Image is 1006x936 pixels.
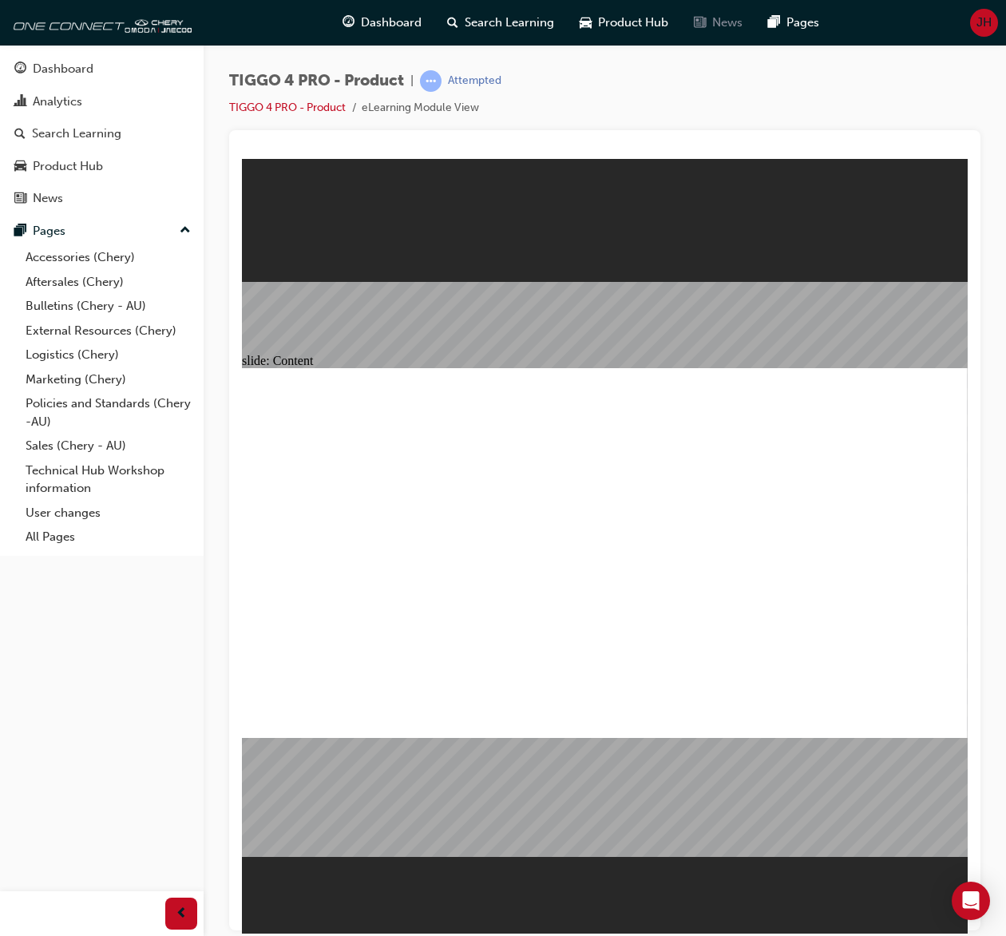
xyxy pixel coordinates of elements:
[448,73,501,89] div: Attempted
[229,72,404,90] span: TIGGO 4 PRO - Product
[6,54,197,84] a: Dashboard
[6,216,197,246] button: Pages
[14,127,26,141] span: search-icon
[8,6,192,38] img: oneconnect
[19,434,197,458] a: Sales (Chery - AU)
[768,13,780,33] span: pages-icon
[420,70,442,92] span: learningRecordVerb_ATTEMPT-icon
[970,9,998,37] button: JH
[976,14,992,32] span: JH
[19,294,197,319] a: Bulletins (Chery - AU)
[6,51,197,216] button: DashboardAnalyticsSearch LearningProduct HubNews
[19,319,197,343] a: External Resources (Chery)
[32,125,121,143] div: Search Learning
[19,343,197,367] a: Logistics (Chery)
[14,160,26,174] span: car-icon
[19,391,197,434] a: Policies and Standards (Chery -AU)
[362,99,479,117] li: eLearning Module View
[681,6,755,39] a: news-iconNews
[6,184,197,213] a: News
[19,501,197,526] a: User changes
[19,525,197,549] a: All Pages
[33,189,63,208] div: News
[952,882,990,920] div: Open Intercom Messenger
[330,6,434,39] a: guage-iconDashboard
[447,13,458,33] span: search-icon
[14,224,26,239] span: pages-icon
[6,119,197,149] a: Search Learning
[410,72,414,90] span: |
[14,62,26,77] span: guage-icon
[6,87,197,117] a: Analytics
[6,152,197,181] a: Product Hub
[580,13,592,33] span: car-icon
[176,904,188,924] span: prev-icon
[180,220,191,241] span: up-icon
[229,101,346,114] a: TIGGO 4 PRO - Product
[14,192,26,206] span: news-icon
[19,270,197,295] a: Aftersales (Chery)
[755,6,832,39] a: pages-iconPages
[712,14,743,32] span: News
[14,95,26,109] span: chart-icon
[434,6,567,39] a: search-iconSearch Learning
[567,6,681,39] a: car-iconProduct Hub
[694,13,706,33] span: news-icon
[361,14,422,32] span: Dashboard
[19,245,197,270] a: Accessories (Chery)
[598,14,668,32] span: Product Hub
[33,93,82,111] div: Analytics
[343,13,354,33] span: guage-icon
[786,14,819,32] span: Pages
[19,367,197,392] a: Marketing (Chery)
[465,14,554,32] span: Search Learning
[33,60,93,78] div: Dashboard
[33,222,65,240] div: Pages
[33,157,103,176] div: Product Hub
[19,458,197,501] a: Technical Hub Workshop information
